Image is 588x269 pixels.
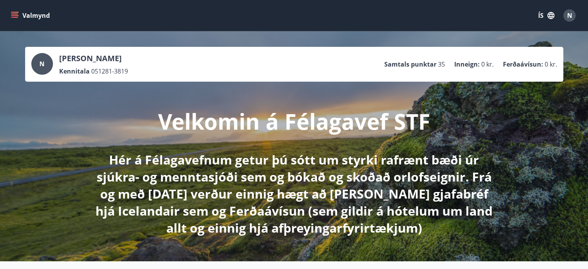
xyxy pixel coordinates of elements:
[503,60,543,69] p: Ferðaávísun :
[59,53,128,64] p: [PERSON_NAME]
[454,60,480,69] p: Inneign :
[39,60,44,68] span: N
[534,9,559,22] button: ÍS
[481,60,494,69] span: 0 kr.
[384,60,436,69] p: Samtals punktar
[567,11,572,20] span: N
[91,67,128,75] span: 051281-3819
[438,60,445,69] span: 35
[158,106,430,136] p: Velkomin á Félagavef STF
[59,67,90,75] p: Kennitala
[90,151,498,236] p: Hér á Félagavefnum getur þú sótt um styrki rafrænt bæði úr sjúkra- og menntasjóði sem og bókað og...
[560,6,579,25] button: N
[545,60,557,69] span: 0 kr.
[9,9,53,22] button: menu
